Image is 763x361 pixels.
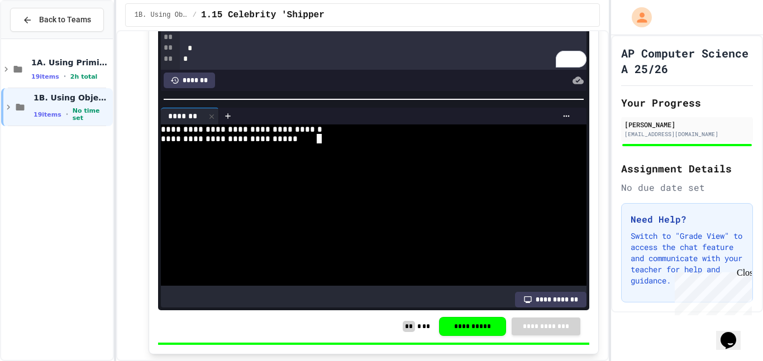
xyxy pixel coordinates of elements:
[64,72,66,81] span: •
[66,110,68,119] span: •
[621,181,753,194] div: No due date set
[31,57,111,68] span: 1A. Using Primitives
[34,93,111,103] span: 1B. Using Objects and Methods
[39,14,91,26] span: Back to Teams
[135,11,188,20] span: 1B. Using Objects and Methods
[631,213,743,226] h3: Need Help?
[624,119,750,129] div: [PERSON_NAME]
[631,230,743,286] p: Switch to "Grade View" to access the chat feature and communicate with your teacher for help and ...
[73,107,111,122] span: No time set
[201,8,325,22] span: 1.15 Celebrity 'Shipper
[70,73,98,80] span: 2h total
[193,11,197,20] span: /
[716,316,752,350] iframe: chat widget
[621,161,753,176] h2: Assignment Details
[31,73,59,80] span: 19 items
[621,45,753,76] h1: AP Computer Science A 25/26
[4,4,77,71] div: Chat with us now!Close
[620,4,655,30] div: My Account
[10,8,104,32] button: Back to Teams
[34,111,61,118] span: 19 items
[621,95,753,110] h2: Your Progress
[624,130,750,138] div: [EMAIL_ADDRESS][DOMAIN_NAME]
[670,268,752,315] iframe: chat widget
